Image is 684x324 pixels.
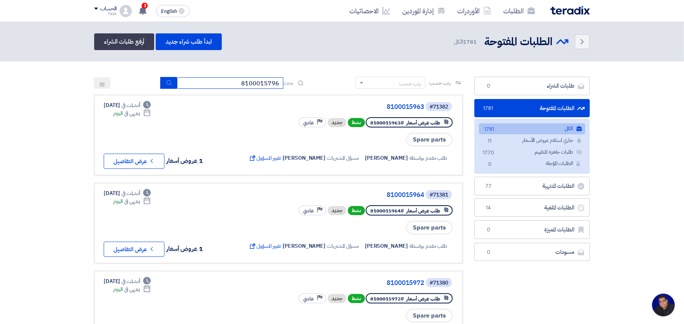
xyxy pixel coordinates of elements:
[328,118,346,127] div: جديد
[430,280,448,286] div: #71380
[156,33,221,50] a: ابدأ طلب شراء جديد
[406,119,440,126] span: طلب عرض أسعار
[161,9,177,14] span: English
[283,242,325,250] span: [PERSON_NAME]
[272,104,424,110] a: 8100015963
[370,119,404,126] span: #8100015963
[652,294,675,316] div: Open chat
[484,82,493,90] span: 0
[484,226,493,234] span: 0
[406,309,453,322] span: Spare parts
[348,206,365,215] span: نشط
[485,160,494,168] span: 0
[463,38,477,46] span: 1781
[166,244,203,253] span: 1 عروض أسعار
[104,277,151,285] div: [DATE]
[343,2,396,20] a: الاحصائيات
[156,5,190,17] button: English
[283,154,325,162] span: [PERSON_NAME]
[248,154,281,162] span: تغيير المسؤول
[104,154,164,169] button: عرض التفاصيل
[248,242,281,250] span: تغيير المسؤول
[283,79,293,87] span: بحث
[550,6,590,15] img: Teradix logo
[484,249,493,256] span: 0
[409,154,448,162] span: طلب مقدم بواسطة
[303,207,314,214] span: عادي
[479,123,585,134] a: الكل
[113,109,151,117] div: اليوم
[327,154,359,162] span: مسؤل المشتريات
[272,192,424,198] a: 8100015964
[474,198,590,217] a: الطلبات الملغية14
[474,243,590,261] a: مسودات0
[122,189,140,197] span: أنشئت في
[479,158,585,169] a: الطلبات المؤجلة
[100,6,117,12] div: الحساب
[430,104,448,110] div: #71382
[124,197,140,205] span: ينتهي في
[474,220,590,239] a: الطلبات المميزة0
[272,280,424,286] a: 8100015972
[484,105,493,112] span: 1781
[142,3,148,9] span: 3
[497,2,541,20] a: الطلبات
[484,182,493,190] span: 77
[454,38,478,46] span: الكل
[406,207,440,214] span: طلب عرض أسعار
[122,101,140,109] span: أنشئت في
[328,294,346,303] div: جديد
[328,206,346,215] div: جديد
[113,197,151,205] div: اليوم
[124,285,140,293] span: ينتهي في
[474,99,590,118] a: الطلبات المفتوحة1781
[396,2,451,20] a: إدارة الموردين
[479,135,585,146] a: جاري استلام عروض الأسعار
[104,101,151,109] div: [DATE]
[370,207,404,214] span: #8100015964
[399,80,421,88] div: رتب حسب
[177,77,283,89] input: ابحث بعنوان أو رقم الطلب
[166,156,203,165] span: 1 عروض أسعار
[124,109,140,117] span: ينتهي في
[485,149,494,157] span: 1770
[327,242,359,250] span: مسؤل المشتريات
[365,154,408,162] span: [PERSON_NAME]
[122,277,140,285] span: أنشئت في
[370,295,404,302] span: #8100015972
[113,285,151,293] div: اليوم
[474,77,590,95] a: طلبات الشراء0
[406,221,453,234] span: Spare parts
[94,33,154,50] a: أرفع طلبات الشراء
[406,133,453,146] span: Spare parts
[451,2,497,20] a: الأوردرات
[104,242,164,257] button: عرض التفاصيل
[485,137,494,145] span: 11
[479,147,585,158] a: طلبات جاهزة للتقييم
[484,35,553,49] h2: الطلبات المفتوحة
[365,242,408,250] span: [PERSON_NAME]
[409,242,448,250] span: طلب مقدم بواسطة
[429,79,451,87] span: رتب حسب
[120,5,132,17] img: profile_test.png
[485,126,494,134] span: 1781
[303,119,314,126] span: عادي
[484,204,493,212] span: 14
[94,12,117,16] div: Yasir
[406,295,440,302] span: طلب عرض أسعار
[474,177,590,195] a: الطلبات المنتهية77
[348,294,365,303] span: نشط
[348,118,365,127] span: نشط
[430,192,448,198] div: #71381
[303,295,314,302] span: عادي
[104,189,151,197] div: [DATE]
